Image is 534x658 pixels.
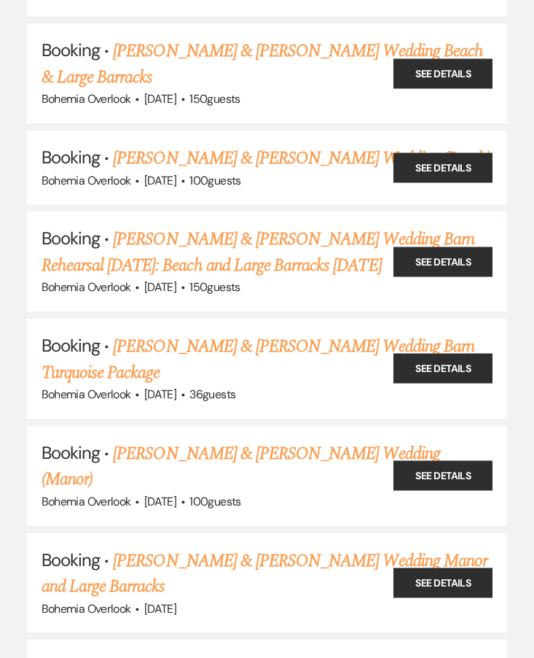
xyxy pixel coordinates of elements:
span: 100 guests [189,494,240,509]
a: See Details [393,354,492,384]
span: Booking [42,39,100,61]
span: 150 guests [189,279,240,295]
a: [PERSON_NAME] & [PERSON_NAME] Wedding Barn Rehearsal [DATE]: Beach and Large Barracks [DATE] [42,226,474,279]
a: [PERSON_NAME] & [PERSON_NAME] Wedding Barn Turquoise Package [42,333,474,386]
a: [PERSON_NAME] & [PERSON_NAME] Wedding Manor and Large Barracks [42,548,487,600]
span: Bohemia Overlook [42,601,131,616]
span: Bohemia Overlook [42,173,131,188]
a: See Details [393,461,492,491]
span: Booking [42,549,100,571]
a: [PERSON_NAME] & [PERSON_NAME] Wedding Beach & Large Barracks [42,38,483,90]
span: Bohemia Overlook [42,279,131,295]
span: Booking [42,227,100,249]
span: Booking [42,334,100,357]
span: Bohemia Overlook [42,387,131,402]
a: [PERSON_NAME] & [PERSON_NAME] Wedding (Beach) [113,145,490,171]
span: Booking [42,146,100,169]
span: [DATE] [144,91,176,107]
a: [PERSON_NAME] & [PERSON_NAME] Wedding (Manor) [42,441,440,493]
span: 100 guests [189,173,240,188]
span: Bohemia Overlook [42,494,131,509]
span: [DATE] [144,494,176,509]
span: [DATE] [144,279,176,295]
a: See Details [393,247,492,276]
span: [DATE] [144,173,176,188]
span: [DATE] [144,387,176,402]
a: See Details [393,152,492,182]
span: [DATE] [144,601,176,616]
span: 36 guests [189,387,235,402]
span: 150 guests [189,91,240,107]
a: See Details [393,58,492,88]
span: Bohemia Overlook [42,91,131,107]
a: See Details [393,568,492,597]
span: Booking [42,441,100,464]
